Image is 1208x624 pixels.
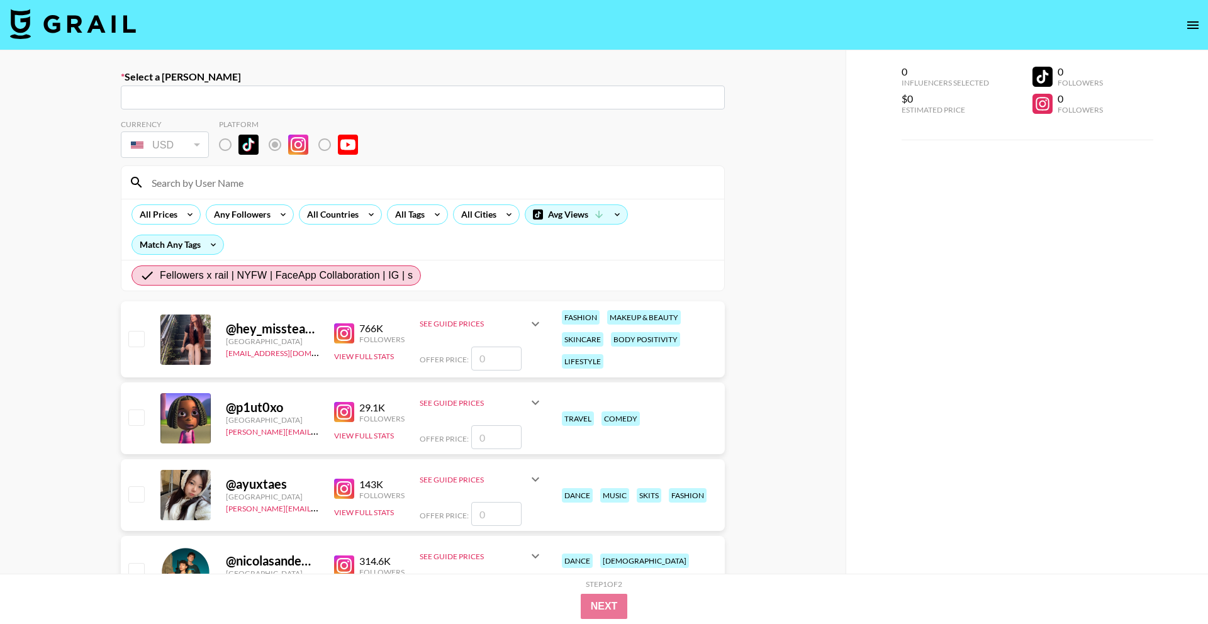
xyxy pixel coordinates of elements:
button: open drawer [1180,13,1205,38]
div: 314.6K [359,555,405,567]
div: Currency [121,120,209,129]
img: Instagram [334,555,354,576]
div: [GEOGRAPHIC_DATA] [226,569,319,578]
div: Currency is locked to USD [121,129,209,160]
div: 143K [359,478,405,491]
button: View Full Stats [334,431,394,440]
div: Platform [219,120,368,129]
img: Instagram [334,402,354,422]
div: makeup & beauty [607,310,681,325]
a: [PERSON_NAME][EMAIL_ADDRESS][PERSON_NAME][DOMAIN_NAME] [226,425,472,437]
div: Followers [359,567,405,577]
div: @ p1ut0xo [226,399,319,415]
img: Instagram [334,323,354,343]
span: Offer Price: [420,511,469,520]
div: All Prices [132,205,180,224]
img: Instagram [334,479,354,499]
div: 766K [359,322,405,335]
div: [GEOGRAPHIC_DATA] [226,415,319,425]
button: Next [581,594,628,619]
div: 0 [902,65,989,78]
div: All Countries [299,205,361,224]
a: [PERSON_NAME][EMAIL_ADDRESS][PERSON_NAME][DOMAIN_NAME] [226,501,472,513]
div: 0 [1058,92,1103,105]
div: comedy [601,411,640,426]
div: 29.1K [359,401,405,414]
div: lifestyle [562,354,603,369]
div: [GEOGRAPHIC_DATA] [226,492,319,501]
div: Any Followers [206,205,273,224]
div: Followers [359,491,405,500]
div: dance [562,554,593,568]
div: skits [637,488,661,503]
div: music [600,488,629,503]
div: body positivity [611,332,680,347]
div: fashion [669,488,707,503]
img: Instagram [288,135,308,155]
div: Followers [1058,78,1103,87]
div: @ nicolasandemiliano [226,553,319,569]
div: See Guide Prices [420,319,528,328]
input: 0 [471,425,522,449]
a: [EMAIL_ADDRESS][DOMAIN_NAME] [226,346,352,358]
div: See Guide Prices [420,387,543,418]
img: Grail Talent [10,9,136,39]
div: See Guide Prices [420,475,528,484]
div: Estimated Price [902,105,989,114]
div: USD [123,134,206,156]
div: Avg Views [525,205,627,224]
span: Fellowers x rail | NYFW | FaceApp Collaboration | IG | s [160,268,413,283]
div: dance [562,488,593,503]
div: Influencers Selected [902,78,989,87]
div: 0 [1058,65,1103,78]
div: Match Any Tags [132,235,223,254]
input: 0 [471,347,522,370]
img: YouTube [338,135,358,155]
div: @ hey_missteacher [226,321,319,337]
input: 0 [471,502,522,526]
div: All Tags [388,205,427,224]
img: TikTok [238,135,259,155]
div: [DEMOGRAPHIC_DATA] [600,554,689,568]
div: fashion [562,310,600,325]
div: See Guide Prices [420,309,543,339]
div: @ ayuxtaes [226,476,319,492]
div: Followers [1058,105,1103,114]
div: Followers [359,414,405,423]
div: See Guide Prices [420,398,528,408]
input: Search by User Name [144,172,717,192]
div: See Guide Prices [420,552,528,561]
button: View Full Stats [334,508,394,517]
span: Offer Price: [420,355,469,364]
div: [GEOGRAPHIC_DATA] [226,337,319,346]
div: See Guide Prices [420,464,543,494]
div: All Cities [454,205,499,224]
div: List locked to Instagram. [219,131,368,158]
span: Offer Price: [420,434,469,443]
div: travel [562,411,594,426]
div: See Guide Prices [420,541,543,571]
div: skincare [562,332,603,347]
div: $0 [902,92,989,105]
div: Followers [359,335,405,344]
button: View Full Stats [334,352,394,361]
label: Select a [PERSON_NAME] [121,70,725,83]
div: Step 1 of 2 [586,579,622,589]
